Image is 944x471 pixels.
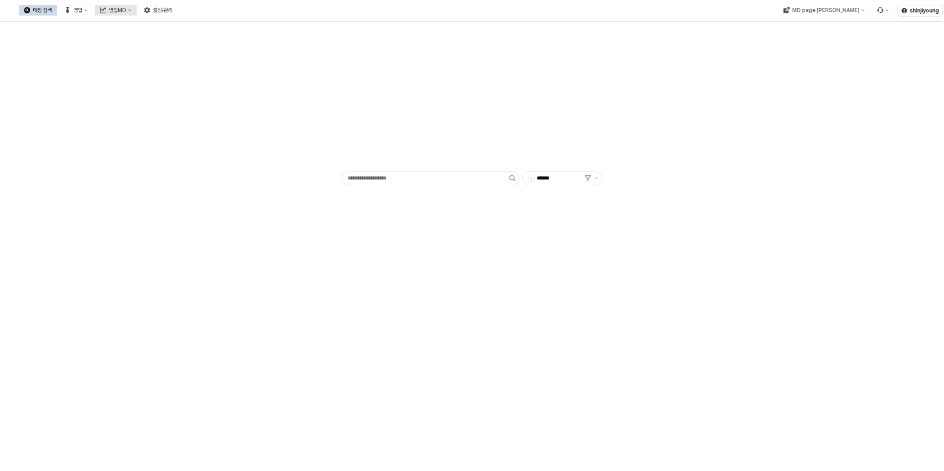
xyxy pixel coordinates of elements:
[139,5,178,16] button: 설정/관리
[153,7,172,13] div: 설정/관리
[792,7,860,13] div: MD page [PERSON_NAME]
[33,7,52,13] div: 매장 검색
[898,5,943,16] button: shinjiyoung
[109,7,126,13] div: 영업MD
[528,175,535,181] span: -
[778,5,870,16] button: MD page [PERSON_NAME]
[778,5,870,16] div: MD page 이동
[95,5,137,16] button: 영업MD
[910,7,939,14] p: shinjiyoung
[19,5,57,16] button: 매장 검색
[872,5,894,16] div: Menu item 6
[591,172,602,185] button: 제안 사항 표시
[73,7,82,13] div: 영업
[59,5,93,16] button: 영업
